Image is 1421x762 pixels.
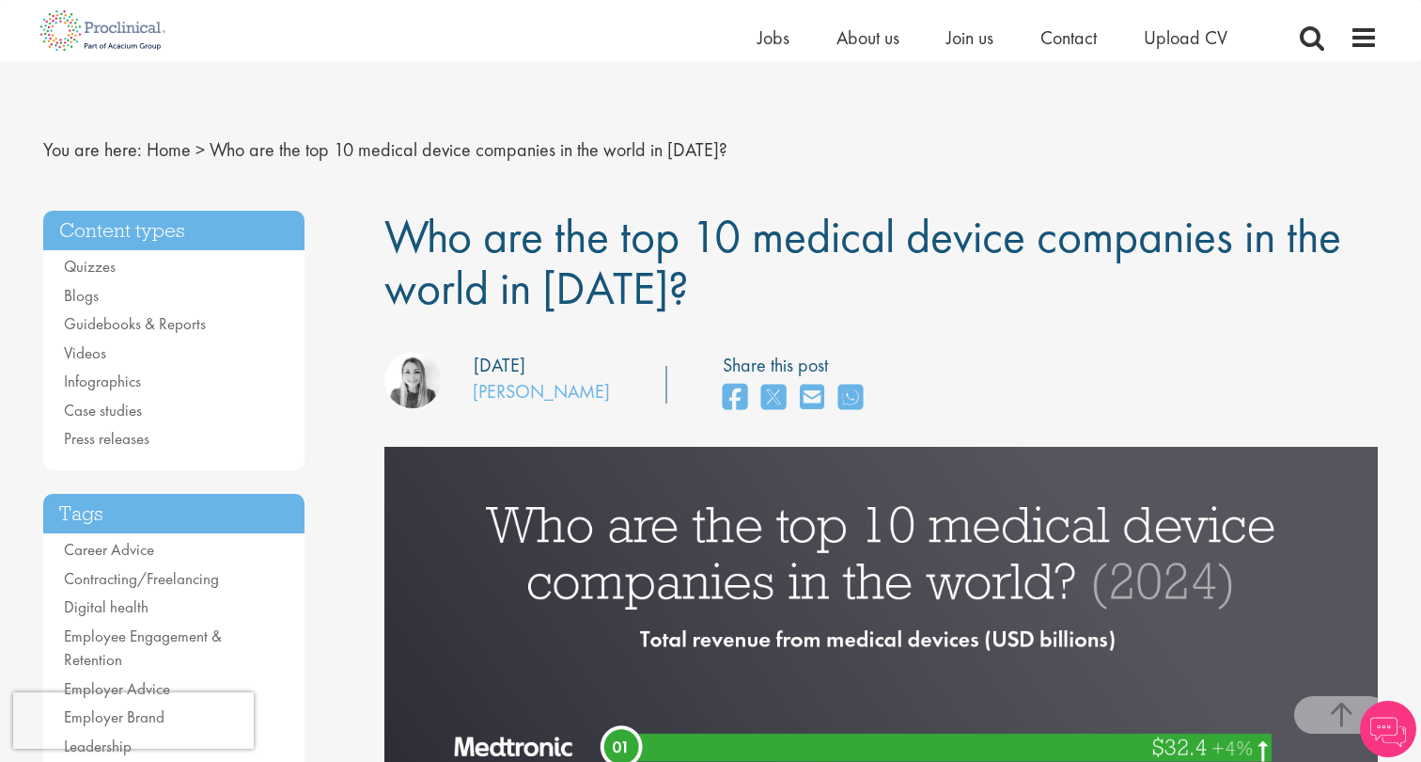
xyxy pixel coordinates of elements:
a: breadcrumb link [147,137,191,162]
label: Share this post [723,352,872,379]
a: Guidebooks & Reports [64,313,206,334]
a: Employer Advice [64,678,170,699]
a: share on whats app [838,378,863,419]
span: Who are the top 10 medical device companies in the world in [DATE]? [384,206,1341,318]
iframe: reCAPTCHA [13,692,254,749]
a: Career Advice [64,539,154,560]
a: Employee Engagement & Retention [64,626,222,671]
a: Digital health [64,596,148,617]
a: Contact [1040,25,1097,50]
a: Join us [946,25,993,50]
span: Who are the top 10 medical device companies in the world in [DATE]? [210,137,727,162]
a: [PERSON_NAME] [473,379,610,404]
a: share on facebook [723,378,747,419]
a: Blogs [64,285,99,306]
div: [DATE] [474,352,525,379]
img: Hannah Burke [384,352,441,408]
a: Jobs [757,25,789,50]
h3: Content types [43,211,304,251]
a: Case studies [64,400,142,421]
a: Quizzes [64,256,116,277]
a: share on twitter [761,378,786,419]
a: About us [836,25,899,50]
a: Leadership [64,736,132,756]
img: Chatbot [1360,701,1416,757]
a: Press releases [64,428,149,449]
a: Infographics [64,371,141,391]
a: share on email [800,378,824,419]
a: Videos [64,342,106,363]
a: Contracting/Freelancing [64,568,219,589]
a: Upload CV [1144,25,1227,50]
h3: Tags [43,494,304,534]
span: You are here: [43,137,142,162]
span: > [195,137,205,162]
